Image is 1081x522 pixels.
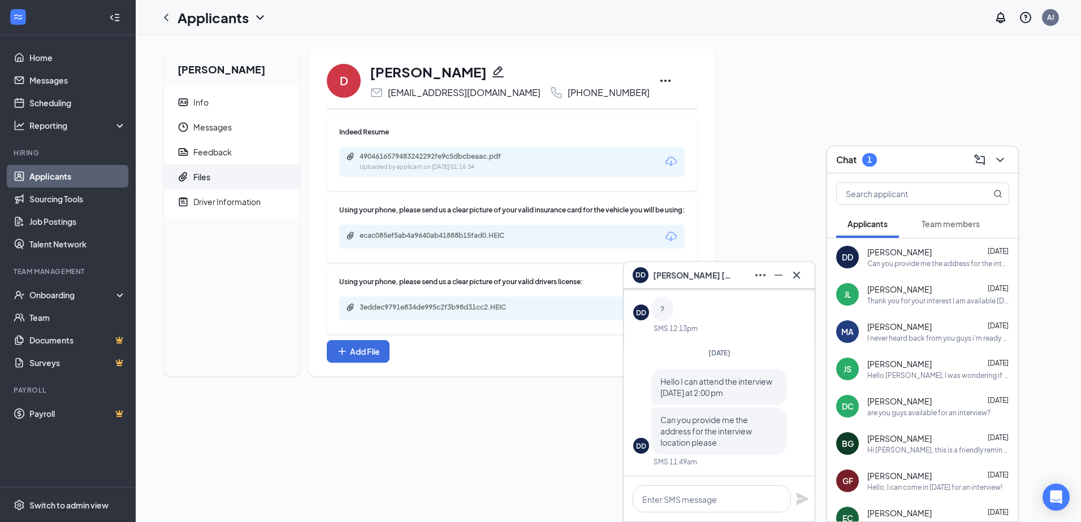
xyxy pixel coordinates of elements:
svg: Ellipses [754,268,767,282]
span: [PERSON_NAME] [867,433,932,444]
svg: UserCheck [14,289,25,301]
a: ChevronLeft [159,11,173,24]
div: Can you provide me the address for the interview location please [867,259,1009,268]
div: BG [842,438,854,449]
svg: NoteActive [178,196,189,207]
div: Using your phone, please send us a clear picture of your valid insurance card for the vehicle you... [339,205,685,215]
div: JL [844,289,851,300]
svg: Phone [550,86,563,99]
span: [DATE] [988,359,1009,367]
svg: ContactCard [178,97,189,108]
span: Can you provide me the address for the interview location please [660,415,752,447]
a: Sourcing Tools [29,188,126,210]
button: ComposeMessage [971,151,989,169]
svg: Minimize [772,268,785,282]
a: Job Postings [29,210,126,233]
div: Hi [PERSON_NAME], this is a friendly reminder. Your interview with [PERSON_NAME]'s for Delivery D... [867,445,1009,455]
svg: ChevronDown [253,11,267,24]
div: Hello, I can come in [DATE] for an interview! [867,482,1002,492]
svg: Cross [790,268,803,282]
div: Driver Information [193,196,261,207]
svg: Paperclip [346,303,355,312]
svg: Report [178,146,189,158]
svg: QuestionInfo [1019,11,1032,24]
button: ChevronDown [991,151,1009,169]
span: [DATE] [988,471,1009,479]
svg: Download [664,155,678,168]
div: Thank you for your interest I am available [DATE] thru [DATE] 9am to 9pm for an interview thank you [867,296,1009,306]
a: Messages [29,69,126,92]
button: Minimize [769,266,788,284]
h2: [PERSON_NAME] [164,49,300,85]
span: [PERSON_NAME] [867,358,932,369]
svg: ComposeMessage [973,153,987,167]
div: DC [842,401,854,412]
div: MA [841,326,854,337]
span: [PERSON_NAME] [867,284,932,295]
h1: Applicants [178,8,249,27]
div: Open Intercom Messenger [1043,484,1070,511]
button: Cross [788,266,806,284]
div: Payroll [14,385,124,395]
svg: Pencil [491,65,505,79]
span: [PERSON_NAME] [867,395,932,407]
svg: Settings [14,499,25,511]
svg: ChevronDown [993,153,1007,167]
svg: Plane [795,492,809,506]
svg: Ellipses [659,74,672,88]
svg: MagnifyingGlass [993,189,1002,198]
a: Paperclipecac085ef5ab4a9640ab41888b15fad0.HEIC [346,231,529,242]
div: Hiring [14,148,124,158]
svg: Notifications [994,11,1008,24]
a: ContactCardInfo [164,90,300,115]
svg: Paperclip [178,171,189,182]
div: Using your phone, please send us a clear picture of your valid drivers license: [339,277,685,286]
div: 3eddec9791e834de995c2f3b98d31cc2.HEIC [360,303,518,312]
div: D [340,73,348,89]
span: [PERSON_NAME] [867,246,932,258]
h1: [PERSON_NAME] [370,62,487,81]
span: [DATE] [988,247,1009,255]
div: SMS 11:49am [654,457,697,467]
div: [EMAIL_ADDRESS][DOMAIN_NAME] [388,87,540,98]
button: Add FilePlus [327,340,390,363]
div: Feedback [193,146,232,158]
a: DocumentsCrown [29,329,126,351]
div: JS [844,363,851,375]
a: PaperclipFiles [164,164,300,189]
span: Team members [922,219,980,229]
a: PayrollCrown [29,402,126,425]
input: Search applicant [837,183,971,205]
span: [DATE] [708,349,730,357]
span: [DATE] [988,433,1009,442]
span: [DATE] [988,284,1009,293]
span: ? [660,304,664,314]
svg: Download [664,230,678,243]
span: [PERSON_NAME] [867,507,932,519]
div: DD [842,251,853,263]
a: ReportFeedback [164,140,300,164]
div: Onboarding [29,289,116,301]
a: Applicants [29,165,126,188]
div: Uploaded by applicant on [DATE] 01:16:34 [360,163,529,172]
a: Paperclip4904616579483242292fe9c5dbcbeaac.pdfUploaded by applicant on [DATE] 01:16:34 [346,152,529,172]
span: [PERSON_NAME] [867,321,932,332]
div: Hello [PERSON_NAME], I was wondering if you could come in for an interview [DATE] at 9:00 Am? [867,371,1009,380]
div: are you guys available for an interview? [867,408,991,417]
div: 1 [867,155,872,164]
div: Team Management [14,267,124,276]
span: [PERSON_NAME] [PERSON_NAME] [653,269,732,281]
div: I never heard back from you guys i'm ready for an interview whenever [867,333,1009,343]
svg: Collapse [109,12,120,23]
div: DD [636,308,646,317]
span: Applicants [847,219,888,229]
div: GF [842,475,853,486]
span: Hello I can attend the interview [DATE] at 2:00 pm [660,376,772,398]
span: [DATE] [988,321,1009,330]
span: [DATE] [988,396,1009,404]
a: SurveysCrown [29,351,126,374]
a: NoteActiveDriver Information [164,189,300,214]
a: Team [29,306,126,329]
